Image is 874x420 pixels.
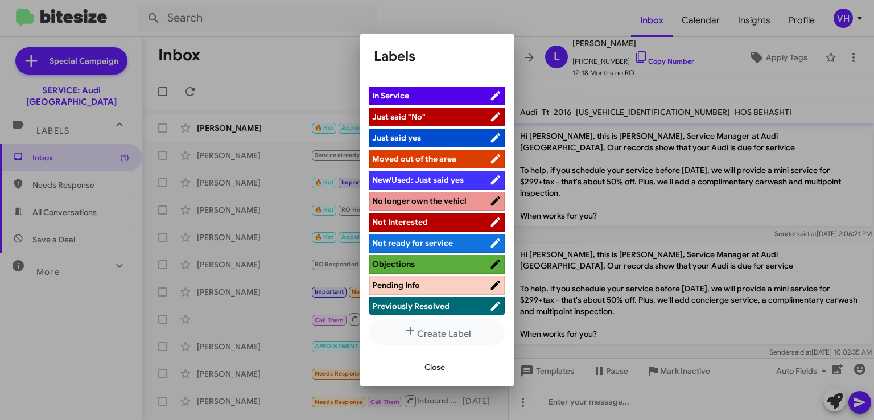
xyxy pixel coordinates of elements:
span: Not Interested [372,217,428,227]
span: New/Used: Just said yes [372,175,464,185]
span: Pending Info [372,280,420,290]
span: In Service [372,90,409,101]
span: Moved out of the area [372,154,456,164]
span: Just said yes [372,133,421,143]
span: Close [424,357,445,377]
span: Previously Resolved [372,301,450,311]
button: Close [415,357,454,377]
span: Not ready for service [372,238,453,248]
span: Objections [372,259,415,269]
span: No longer own the vehicl [372,196,467,206]
span: Just said "No" [372,112,426,122]
h1: Labels [374,47,500,65]
button: Create Label [369,319,505,345]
